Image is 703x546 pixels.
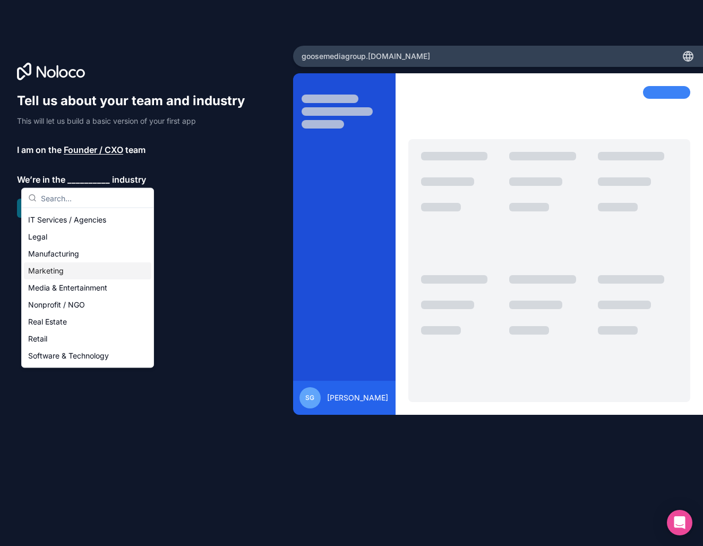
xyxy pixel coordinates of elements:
[24,279,151,296] div: Media & Entertainment
[24,296,151,313] div: Nonprofit / NGO
[67,173,110,186] span: __________
[24,347,151,364] div: Software & Technology
[302,51,430,62] span: goosemediagroup .[DOMAIN_NAME]
[64,143,123,156] span: Founder / CXO
[305,394,314,402] span: SG
[24,262,151,279] div: Marketing
[17,173,65,186] span: We’re in the
[24,330,151,347] div: Retail
[17,116,255,126] p: This will let us build a basic version of your first app
[125,143,145,156] span: team
[24,211,151,228] div: IT Services / Agencies
[667,510,692,535] div: Open Intercom Messenger
[17,92,255,109] h1: Tell us about your team and industry
[41,189,147,208] input: Search...
[24,364,151,381] div: Telecommunications
[24,228,151,245] div: Legal
[327,393,388,403] span: [PERSON_NAME]
[24,245,151,262] div: Manufacturing
[112,173,146,186] span: industry
[17,143,62,156] span: I am on the
[24,313,151,330] div: Real Estate
[22,208,153,368] div: Suggestions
